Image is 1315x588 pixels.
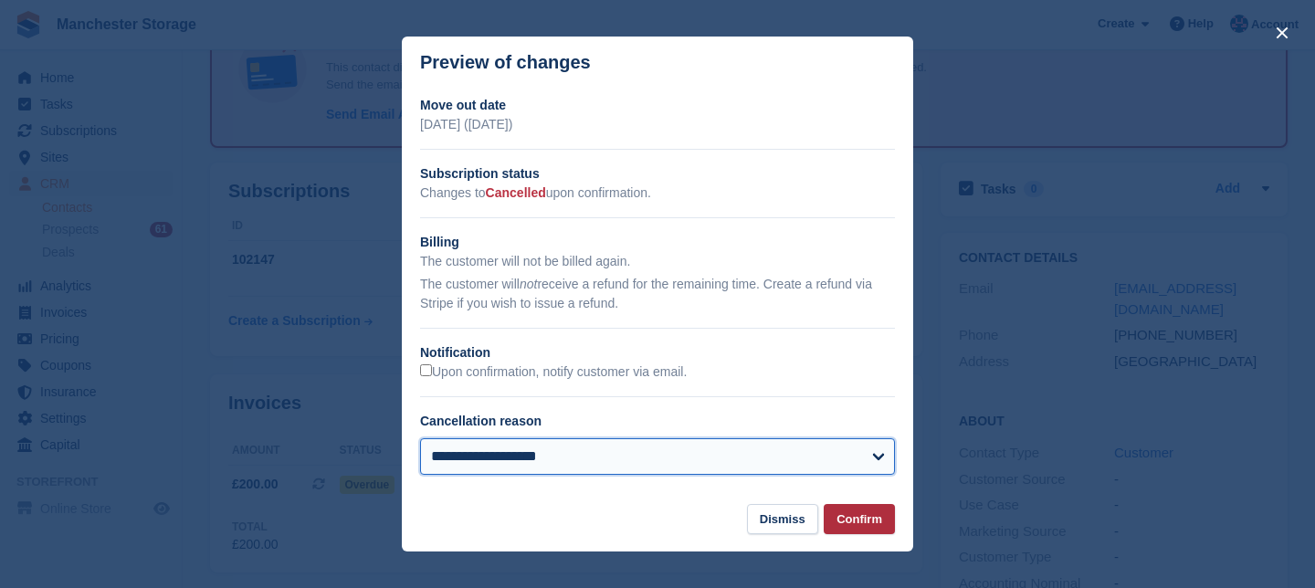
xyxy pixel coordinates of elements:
[420,275,895,313] p: The customer will receive a refund for the remaining time. Create a refund via Stripe if you wish...
[824,504,895,534] button: Confirm
[420,252,895,271] p: The customer will not be billed again.
[520,277,537,291] em: not
[420,96,895,115] h2: Move out date
[420,52,591,73] p: Preview of changes
[420,343,895,362] h2: Notification
[420,164,895,184] h2: Subscription status
[747,504,818,534] button: Dismiss
[420,233,895,252] h2: Billing
[420,414,542,428] label: Cancellation reason
[486,185,546,200] span: Cancelled
[420,364,432,376] input: Upon confirmation, notify customer via email.
[420,364,687,381] label: Upon confirmation, notify customer via email.
[420,115,895,134] p: [DATE] ([DATE])
[420,184,895,203] p: Changes to upon confirmation.
[1268,18,1297,47] button: close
